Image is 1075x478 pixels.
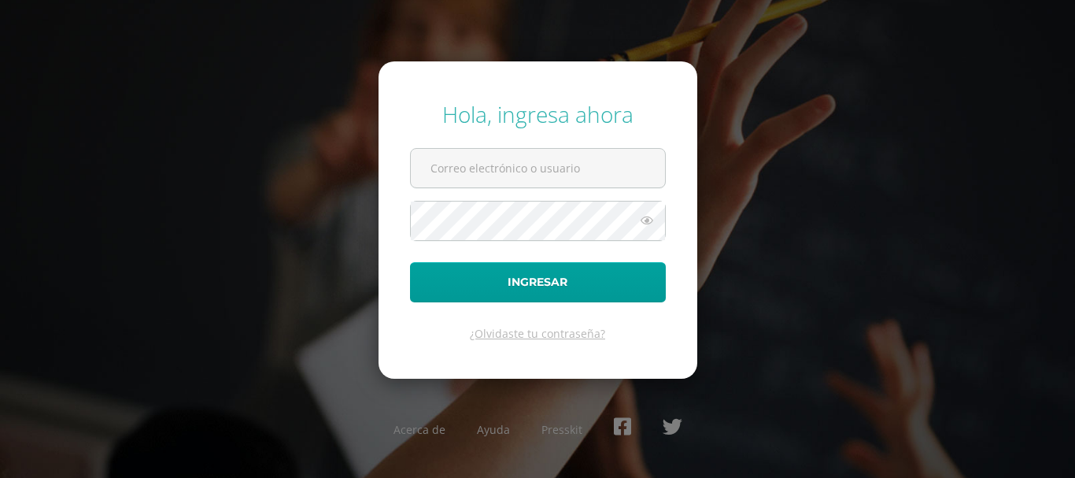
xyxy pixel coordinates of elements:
[541,422,582,437] a: Presskit
[410,262,666,302] button: Ingresar
[477,422,510,437] a: Ayuda
[393,422,445,437] a: Acerca de
[411,149,665,187] input: Correo electrónico o usuario
[410,99,666,129] div: Hola, ingresa ahora
[470,326,605,341] a: ¿Olvidaste tu contraseña?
